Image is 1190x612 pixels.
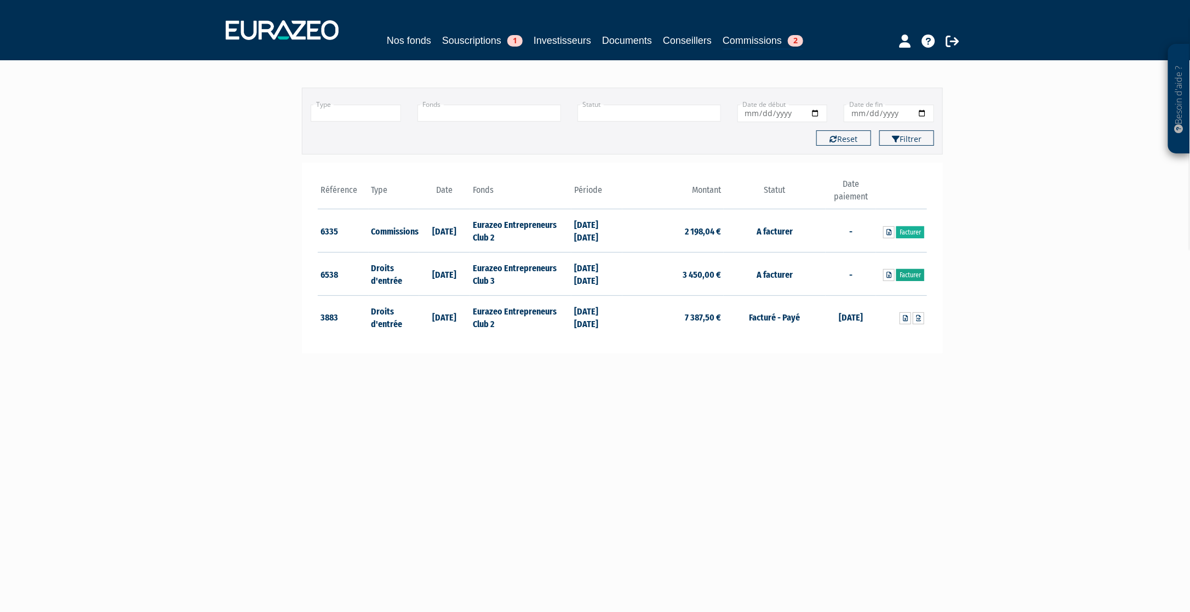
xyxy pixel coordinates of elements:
a: Conseillers [663,33,712,48]
th: Montant [622,178,724,209]
td: [DATE] [DATE] [571,209,622,253]
td: 3 450,00 € [622,253,724,296]
td: Eurazeo Entrepreneurs Club 2 [470,295,571,338]
span: 1 [507,35,523,47]
td: 3883 [318,295,369,338]
td: [DATE] [DATE] [571,295,622,338]
td: [DATE] [DATE] [571,253,622,296]
td: Droits d'entrée [369,253,420,296]
td: - [826,209,877,253]
th: Statut [724,178,825,209]
th: Fonds [470,178,571,209]
td: [DATE] [419,209,470,253]
td: 6538 [318,253,369,296]
a: Souscriptions1 [442,33,523,48]
td: Eurazeo Entrepreneurs Club 2 [470,209,571,253]
td: [DATE] [826,295,877,338]
td: - [826,253,877,296]
td: Commissions [369,209,420,253]
td: [DATE] [419,253,470,296]
td: [DATE] [419,295,470,338]
a: Facturer [896,226,924,238]
a: Nos fonds [387,33,431,48]
td: A facturer [724,253,825,296]
th: Date [419,178,470,209]
th: Période [571,178,622,209]
td: Eurazeo Entrepreneurs Club 3 [470,253,571,296]
th: Type [369,178,420,209]
td: Facturé - Payé [724,295,825,338]
td: 2 198,04 € [622,209,724,253]
img: 1732889491-logotype_eurazeo_blanc_rvb.png [226,20,339,40]
p: Besoin d'aide ? [1173,50,1186,148]
button: Reset [816,130,871,146]
span: 2 [788,35,803,47]
a: Investisseurs [534,33,591,48]
button: Filtrer [879,130,934,146]
th: Référence [318,178,369,209]
td: 7 387,50 € [622,295,724,338]
td: Droits d'entrée [369,295,420,338]
a: Facturer [896,269,924,281]
td: A facturer [724,209,825,253]
th: Date paiement [826,178,877,209]
td: 6335 [318,209,369,253]
a: Documents [602,33,652,48]
a: Commissions2 [723,33,803,50]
